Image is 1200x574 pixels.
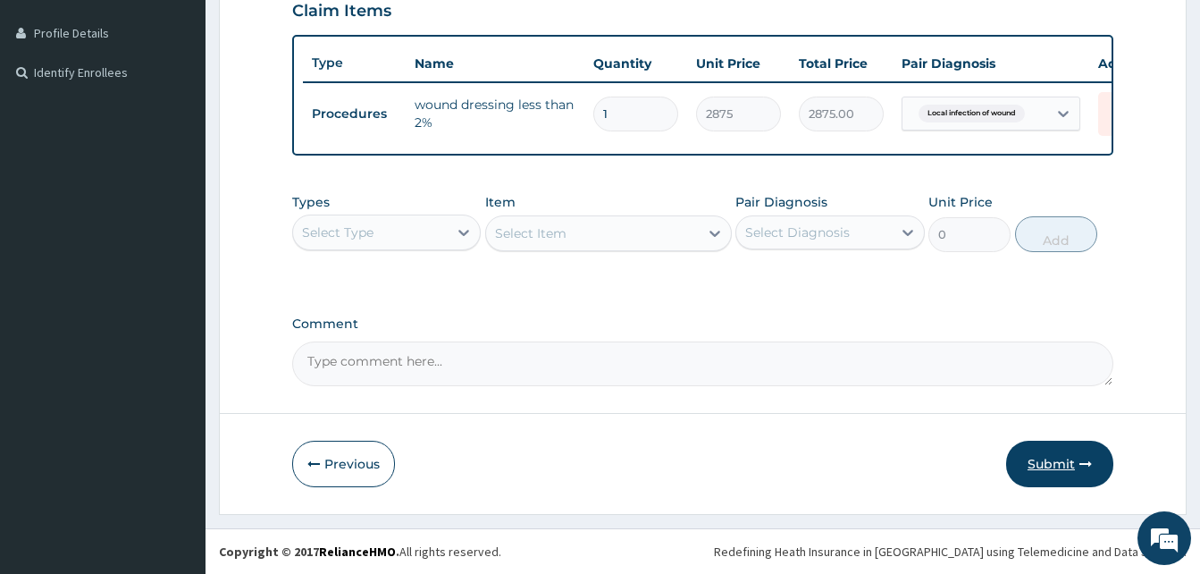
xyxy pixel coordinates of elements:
[93,100,300,123] div: Chat with us now
[919,105,1025,122] span: Local infection of wound
[206,528,1200,574] footer: All rights reserved.
[790,46,893,81] th: Total Price
[302,224,373,241] div: Select Type
[735,193,827,211] label: Pair Diagnosis
[104,173,247,353] span: We're online!
[406,87,584,140] td: wound dressing less than 2%
[485,193,516,211] label: Item
[584,46,687,81] th: Quantity
[9,384,340,446] textarea: Type your message and hit 'Enter'
[687,46,790,81] th: Unit Price
[303,97,406,131] td: Procedures
[219,544,399,560] strong: Copyright © 2017 .
[745,224,850,241] div: Select Diagnosis
[1006,441,1113,487] button: Submit
[714,543,1187,561] div: Redefining Heath Insurance in [GEOGRAPHIC_DATA] using Telemedicine and Data Science!
[292,441,395,487] button: Previous
[292,2,391,21] h3: Claim Items
[292,195,330,210] label: Types
[33,89,72,134] img: d_794563401_company_1708531726252_794563401
[292,317,1113,332] label: Comment
[406,46,584,81] th: Name
[1015,216,1097,252] button: Add
[319,544,396,560] a: RelianceHMO
[928,193,993,211] label: Unit Price
[893,46,1089,81] th: Pair Diagnosis
[1089,46,1179,81] th: Actions
[303,46,406,80] th: Type
[293,9,336,52] div: Minimize live chat window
